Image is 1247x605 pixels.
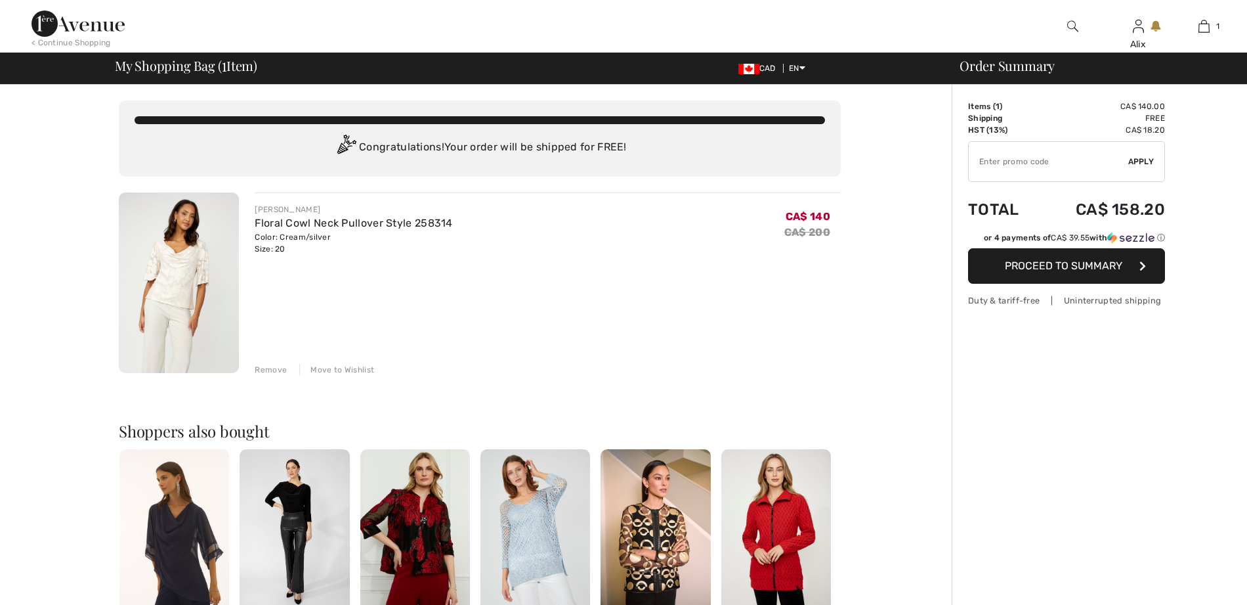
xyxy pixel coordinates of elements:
span: Proceed to Summary [1005,259,1122,272]
td: CA$ 140.00 [1040,101,1165,112]
span: My Shopping Bag ( Item) [115,59,257,72]
img: Floral Cowl Neck Pullover Style 258314 [119,192,239,373]
div: < Continue Shopping [32,37,111,49]
div: Color: Cream/silver Size: 20 [255,231,452,255]
img: Congratulation2.svg [333,135,359,161]
span: CAD [738,64,781,73]
a: 1 [1172,18,1236,34]
input: Promo code [969,142,1128,181]
div: or 4 payments ofCA$ 39.55withSezzle Click to learn more about Sezzle [968,232,1165,248]
h2: Shoppers also bought [119,423,841,439]
span: 1 [996,102,1000,111]
td: CA$ 158.20 [1040,187,1165,232]
div: Remove [255,364,287,376]
a: Floral Cowl Neck Pullover Style 258314 [255,217,452,229]
img: My Bag [1198,18,1210,34]
img: My Info [1133,18,1144,34]
span: 1 [1216,20,1219,32]
div: Congratulations! Your order will be shipped for FREE! [135,135,825,161]
span: EN [789,64,805,73]
div: [PERSON_NAME] [255,204,452,215]
div: Move to Wishlist [299,364,374,376]
td: Shipping [968,112,1040,124]
span: CA$ 39.55 [1051,233,1089,242]
td: HST (13%) [968,124,1040,136]
td: Free [1040,112,1165,124]
div: or 4 payments of with [984,232,1165,244]
img: Sezzle [1107,232,1154,244]
button: Proceed to Summary [968,248,1165,284]
img: 1ère Avenue [32,11,125,37]
span: 1 [222,56,226,73]
div: Order Summary [944,59,1239,72]
a: Sign In [1133,20,1144,32]
td: Total [968,187,1040,232]
div: Duty & tariff-free | Uninterrupted shipping [968,294,1165,307]
s: CA$ 200 [784,226,830,238]
div: Alix [1106,37,1170,51]
img: search the website [1067,18,1078,34]
td: CA$ 18.20 [1040,124,1165,136]
img: Canadian Dollar [738,64,759,74]
td: Items ( ) [968,101,1040,112]
span: Apply [1128,156,1154,168]
span: CA$ 140 [786,210,830,223]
